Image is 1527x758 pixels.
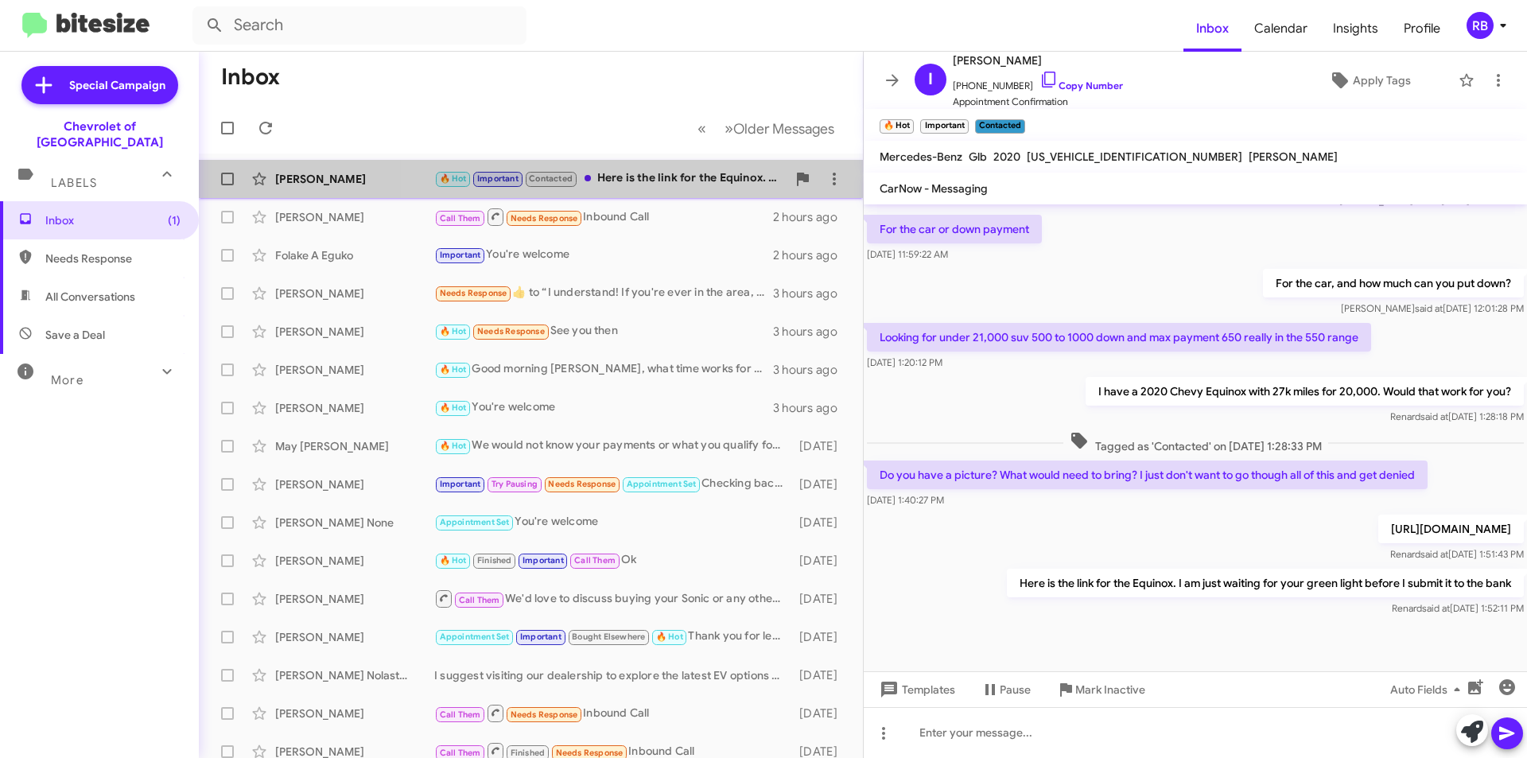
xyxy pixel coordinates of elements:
[928,67,933,92] span: I
[440,709,481,720] span: Call Them
[275,286,434,301] div: [PERSON_NAME]
[434,589,791,608] div: We'd love to discuss buying your Sonic or any other vehicle you own. Can we set up a time for you...
[697,119,706,138] span: «
[440,213,481,224] span: Call Them
[275,629,434,645] div: [PERSON_NAME]
[434,169,787,188] div: Here is the link for the Equinox. I am just waiting for your green light before I submit it to th...
[477,173,519,184] span: Important
[275,209,434,225] div: [PERSON_NAME]
[791,706,850,721] div: [DATE]
[1390,675,1467,704] span: Auto Fields
[656,632,683,642] span: 🔥 Hot
[773,209,850,225] div: 2 hours ago
[1391,6,1453,52] a: Profile
[1027,150,1242,164] span: [US_VEHICLE_IDENTIFICATION_NUMBER]
[715,112,844,145] button: Next
[1390,548,1524,560] span: Renard [DATE] 1:51:43 PM
[880,150,962,164] span: Mercedes-Benz
[1075,675,1145,704] span: Mark Inactive
[1183,6,1241,52] a: Inbox
[1043,675,1158,704] button: Mark Inactive
[434,513,791,531] div: You're welcome
[440,326,467,336] span: 🔥 Hot
[548,479,616,489] span: Needs Response
[434,207,773,227] div: Inbound Call
[1467,12,1494,39] div: RB
[574,555,616,566] span: Call Them
[529,173,573,184] span: Contacted
[275,476,434,492] div: [PERSON_NAME]
[51,373,84,387] span: More
[1241,6,1320,52] a: Calendar
[492,479,538,489] span: Try Pausing
[275,438,434,454] div: May [PERSON_NAME]
[791,667,850,683] div: [DATE]
[275,667,434,683] div: [PERSON_NAME] Nolastname122093970
[275,515,434,531] div: [PERSON_NAME] None
[440,632,510,642] span: Appointment Set
[440,402,467,413] span: 🔥 Hot
[1320,6,1391,52] a: Insights
[511,748,546,758] span: Finished
[791,515,850,531] div: [DATE]
[1420,548,1448,560] span: said at
[434,703,791,723] div: Inbound Call
[45,289,135,305] span: All Conversations
[1263,269,1524,297] p: For the car, and how much can you put down?
[953,94,1123,110] span: Appointment Confirmation
[1039,80,1123,91] a: Copy Number
[880,119,914,134] small: 🔥 Hot
[275,553,434,569] div: [PERSON_NAME]
[1392,602,1524,614] span: Renard [DATE] 1:52:11 PM
[434,475,791,493] div: Checking back in
[440,250,481,260] span: Important
[733,120,834,138] span: Older Messages
[1086,377,1524,406] p: I have a 2020 Chevy Equinox with 27k miles for 20,000. Would that work for you?
[440,748,481,758] span: Call Them
[275,247,434,263] div: Folake A Eguko
[880,181,988,196] span: CarNow - Messaging
[867,323,1371,352] p: Looking for under 21,000 suv 500 to 1000 down and max payment 650 really in the 550 range
[1007,569,1524,597] p: Here is the link for the Equinox. I am just waiting for your green light before I submit it to th...
[975,119,1025,134] small: Contacted
[440,479,481,489] span: Important
[45,251,181,266] span: Needs Response
[275,400,434,416] div: [PERSON_NAME]
[1422,602,1450,614] span: said at
[1415,302,1443,314] span: said at
[440,288,507,298] span: Needs Response
[168,212,181,228] span: (1)
[440,364,467,375] span: 🔥 Hot
[791,438,850,454] div: [DATE]
[520,632,561,642] span: Important
[688,112,716,145] button: Previous
[1378,515,1524,543] p: [URL][DOMAIN_NAME]
[572,632,645,642] span: Bought Elsewhere
[477,555,512,566] span: Finished
[440,173,467,184] span: 🔥 Hot
[969,150,987,164] span: Glb
[511,709,578,720] span: Needs Response
[920,119,968,134] small: Important
[434,246,773,264] div: You're welcome
[440,517,510,527] span: Appointment Set
[867,461,1428,489] p: Do you have a picture? What would need to bring? I just don't want to go though all of this and g...
[434,360,773,379] div: Good morning [PERSON_NAME], what time works for you to stop by [DATE]?
[1390,410,1524,422] span: Renard [DATE] 1:28:18 PM
[968,675,1043,704] button: Pause
[556,748,624,758] span: Needs Response
[864,675,968,704] button: Templates
[1288,66,1451,95] button: Apply Tags
[275,591,434,607] div: [PERSON_NAME]
[440,441,467,451] span: 🔥 Hot
[45,212,181,228] span: Inbox
[275,706,434,721] div: [PERSON_NAME]
[192,6,526,45] input: Search
[791,476,850,492] div: [DATE]
[69,77,165,93] span: Special Campaign
[993,150,1020,164] span: 2020
[459,595,500,605] span: Call Them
